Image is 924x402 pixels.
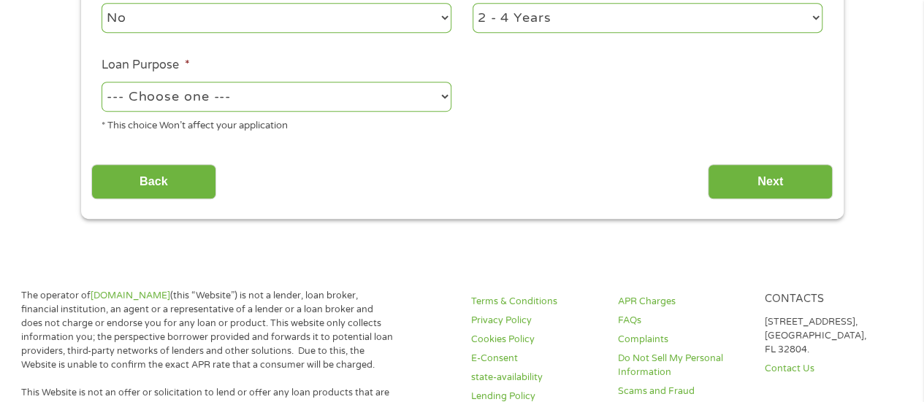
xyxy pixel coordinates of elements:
[618,314,747,328] a: FAQs
[618,333,747,347] a: Complaints
[471,314,600,328] a: Privacy Policy
[708,164,833,200] input: Next
[471,371,600,384] a: state-availability
[91,290,170,301] a: [DOMAIN_NAME]
[618,295,747,309] a: APR Charges
[618,384,747,398] a: Scams and Fraud
[765,315,894,357] p: [STREET_ADDRESS], [GEOGRAPHIC_DATA], FL 32804.
[102,58,189,73] label: Loan Purpose
[765,362,894,376] a: Contact Us
[471,295,600,309] a: Terms & Conditions
[102,114,451,134] div: * This choice Won’t affect your application
[471,352,600,366] a: E-Consent
[765,293,894,306] h4: Contacts
[21,289,397,371] p: The operator of (this “Website”) is not a lender, loan broker, financial institution, an agent or...
[91,164,216,200] input: Back
[471,333,600,347] a: Cookies Policy
[618,352,747,379] a: Do Not Sell My Personal Information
